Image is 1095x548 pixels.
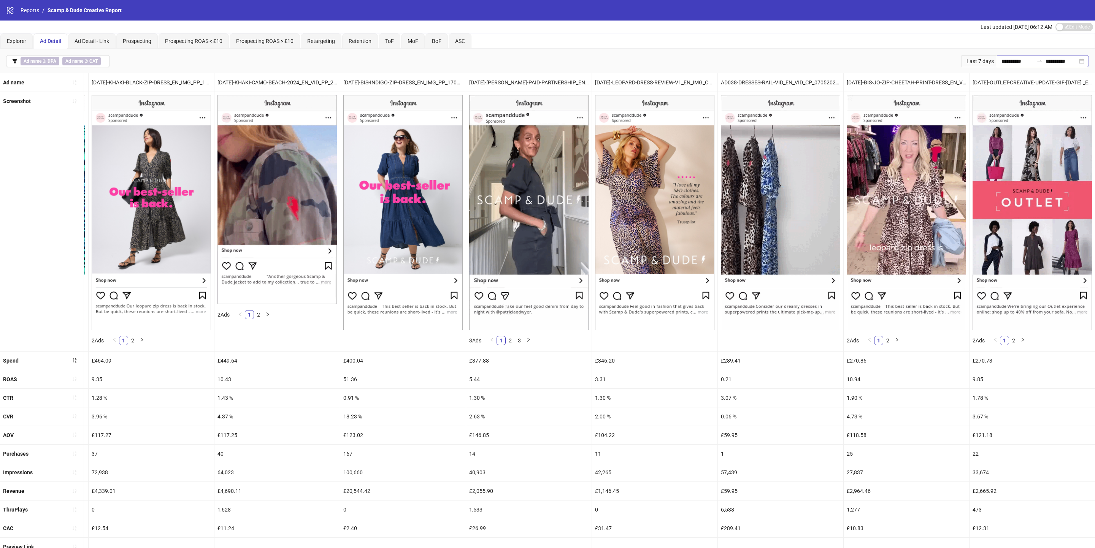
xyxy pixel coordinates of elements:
[844,352,969,370] div: £270.86
[592,500,717,519] div: 0
[3,488,24,494] b: Revenue
[92,95,211,329] img: Screenshot 120232426425430005
[21,57,59,65] span: ∌
[993,337,998,342] span: left
[214,445,340,463] div: 40
[718,352,843,370] div: £289.41
[129,336,137,345] a: 2
[89,445,214,463] div: 37
[844,73,969,92] div: [DATE]-BIS-JO-ZIP-CHEETAH-PRINT-DRESS_EN_VID_PP_17062025_F_CC_SC7_USP14_BACKINSTOCK_JO-FOUNDER
[214,463,340,481] div: 64,023
[970,407,1095,426] div: 3.67 %
[506,336,515,345] li: 2
[48,59,56,64] b: DPA
[349,38,371,44] span: Retention
[89,482,214,500] div: £4,339.01
[865,336,874,345] li: Previous Page
[3,98,31,104] b: Screenshot
[595,95,714,329] img: Screenshot 120232427194440005
[844,500,969,519] div: 1,277
[973,337,985,344] span: 2 Ads
[970,500,1095,519] div: 473
[970,352,1095,370] div: £270.73
[592,463,717,481] div: 42,265
[236,38,294,44] span: Prospecting ROAS > £10
[19,6,41,14] a: Reports
[867,337,872,342] span: left
[343,95,463,329] img: Screenshot 120230593059350005
[72,413,77,419] span: sort-ascending
[1018,336,1027,345] li: Next Page
[962,55,997,67] div: Last 7 days
[72,488,77,494] span: sort-ascending
[263,310,272,319] li: Next Page
[110,336,119,345] li: Previous Page
[112,337,117,342] span: left
[718,463,843,481] div: 57,439
[89,352,214,370] div: £464.09
[65,59,83,64] b: Ad name
[6,55,110,67] button: Ad name ∌ DPAAd name ∌ CAT
[254,310,263,319] a: 2
[214,370,340,388] div: 10.43
[592,370,717,388] div: 3.31
[718,389,843,407] div: 3.07 %
[72,376,77,382] span: sort-ascending
[214,519,340,537] div: £11.24
[874,336,883,345] a: 1
[72,358,77,363] span: sort-descending
[592,407,717,426] div: 2.00 %
[883,336,892,345] li: 2
[970,519,1095,537] div: £12.31
[844,426,969,444] div: £118.58
[236,310,245,319] li: Previous Page
[991,336,1000,345] li: Previous Page
[592,482,717,500] div: £1,146.45
[214,482,340,500] div: £4,690.11
[89,407,214,426] div: 3.96 %
[128,336,137,345] li: 2
[3,432,14,438] b: AOV
[844,445,969,463] div: 25
[892,336,901,345] li: Next Page
[140,337,144,342] span: right
[592,426,717,444] div: £104.22
[340,389,466,407] div: 0.91 %
[3,413,13,420] b: CVR
[307,38,335,44] span: Retargeting
[24,59,41,64] b: Ad name
[865,336,874,345] button: left
[592,352,717,370] div: £346.20
[385,38,394,44] span: ToF
[340,482,466,500] div: £20,544.42
[72,432,77,437] span: sort-ascending
[1020,337,1025,342] span: right
[592,519,717,537] div: £31.47
[245,310,254,319] li: 1
[970,426,1095,444] div: £121.18
[524,336,533,345] li: Next Page
[487,336,497,345] li: Previous Page
[236,310,245,319] button: left
[718,500,843,519] div: 6,538
[895,337,899,342] span: right
[1000,336,1009,345] li: 1
[89,389,214,407] div: 1.28 %
[92,337,104,344] span: 2 Ads
[408,38,418,44] span: MoF
[72,395,77,400] span: sort-ascending
[165,38,222,44] span: Prospecting ROAS < £10
[89,463,214,481] div: 72,938
[466,482,592,500] div: £2,055.90
[119,336,128,345] a: 1
[265,312,270,317] span: right
[432,38,441,44] span: BoF
[718,73,843,92] div: AD038-DRESSES-RAIL-VID_EN_VID_CP_07052025_F_CC_SC1_None_DRESSES
[89,426,214,444] div: £117.27
[1009,336,1018,345] li: 2
[42,6,44,14] li: /
[466,407,592,426] div: 2.63 %
[238,312,243,317] span: left
[72,98,77,104] span: sort-ascending
[3,451,29,457] b: Purchases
